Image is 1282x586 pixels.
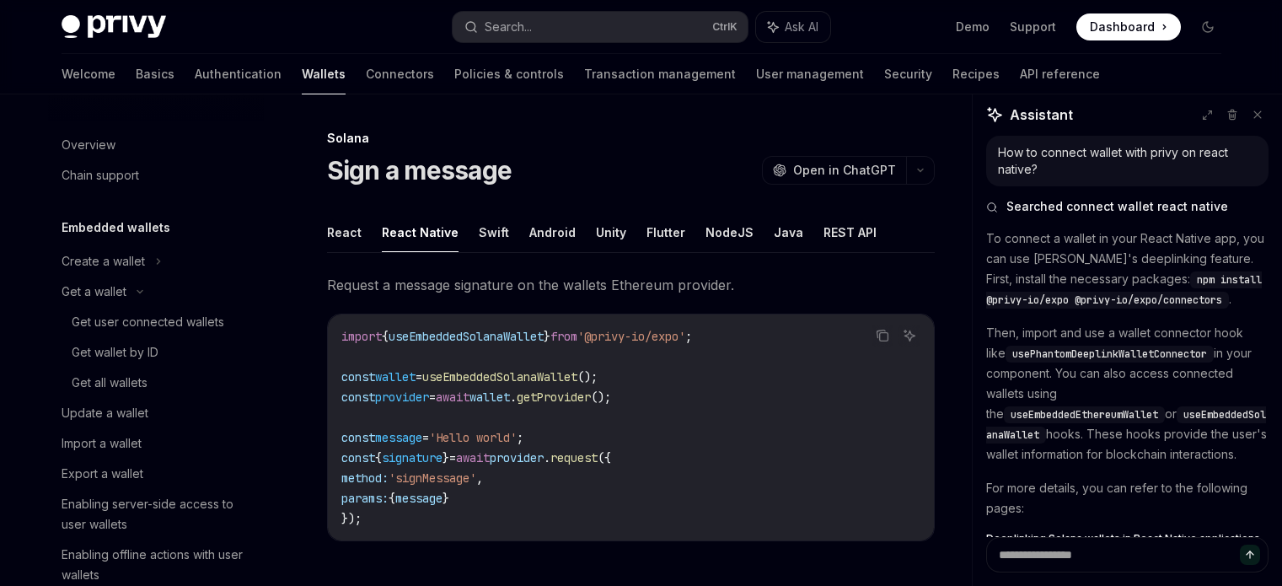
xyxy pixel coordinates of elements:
span: } [443,450,449,465]
a: Chain support [48,160,264,191]
div: Get user connected wallets [72,312,224,332]
span: (); [577,369,598,384]
a: Basics [136,54,174,94]
h5: Embedded wallets [62,218,170,238]
a: Dashboard [1076,13,1181,40]
span: , [476,470,483,486]
a: Demo [956,19,990,35]
span: { [375,450,382,465]
span: usePhantomDeeplinkWalletConnector [1012,347,1207,361]
span: 'signMessage' [389,470,476,486]
span: = [449,450,456,465]
button: Open in ChatGPT [762,156,906,185]
button: React Native [382,212,459,252]
span: . [544,450,550,465]
button: Send message [1240,545,1260,565]
button: Searched connect wallet react native [986,198,1269,215]
span: provider [375,390,429,405]
span: useEmbeddedSolanaWallet [986,408,1266,442]
span: = [416,369,422,384]
a: User management [756,54,864,94]
div: Chain support [62,165,139,185]
span: }); [341,511,362,526]
a: Enabling server-side access to user wallets [48,489,264,540]
a: Get wallet by ID [48,337,264,368]
a: Overview [48,130,264,160]
div: Export a wallet [62,464,143,484]
div: Enabling server-side access to user wallets [62,494,254,535]
button: Copy the contents from the code block [872,325,893,347]
img: dark logo [62,15,166,39]
div: Import a wallet [62,433,142,454]
div: Overview [62,135,115,155]
button: Swift [479,212,509,252]
button: React [327,212,362,252]
button: Unity [596,212,626,252]
a: Get user connected wallets [48,307,264,337]
button: Toggle dark mode [1194,13,1221,40]
span: . [510,390,517,405]
div: Get a wallet [62,282,126,302]
p: Then, import and use a wallet connector hook like in your component. You can also access connecte... [986,323,1269,465]
span: from [550,329,577,344]
a: Policies & controls [454,54,564,94]
p: To connect a wallet in your React Native app, you can use [PERSON_NAME]'s deeplinking feature. Fi... [986,228,1269,309]
span: const [341,390,375,405]
div: Create a wallet [62,251,145,271]
div: Search... [485,17,532,37]
a: Security [884,54,932,94]
button: Android [529,212,576,252]
span: Request a message signature on the wallets Ethereum provider. [327,273,935,297]
a: Recipes [952,54,1000,94]
div: Get wallet by ID [72,342,158,363]
a: Authentication [195,54,282,94]
div: Get all wallets [72,373,148,393]
span: const [341,430,375,445]
span: = [422,430,429,445]
a: Deeplinking Solana wallets in React Native applications [986,532,1269,546]
p: For more details, you can refer to the following pages: [986,478,1269,519]
span: import [341,329,382,344]
span: params: [341,491,389,506]
button: NodeJS [705,212,754,252]
div: Enabling offline actions with user wallets [62,545,254,585]
span: await [436,390,469,405]
span: getProvider [517,390,591,405]
span: provider [490,450,544,465]
span: ; [517,430,523,445]
span: const [341,369,375,384]
button: Flutter [646,212,685,252]
span: Ask AI [785,19,818,35]
span: } [544,329,550,344]
button: Ask AI [756,12,830,42]
span: 'Hello world' [429,430,517,445]
a: Transaction management [584,54,736,94]
a: API reference [1020,54,1100,94]
span: { [389,491,395,506]
span: '@privy-io/expo' [577,329,685,344]
span: request [550,450,598,465]
button: Search...CtrlK [453,12,748,42]
span: await [456,450,490,465]
a: Get all wallets [48,368,264,398]
button: REST API [823,212,877,252]
span: useEmbeddedSolanaWallet [422,369,577,384]
span: method: [341,470,389,486]
span: message [375,430,422,445]
span: signature [382,450,443,465]
span: Assistant [1010,105,1073,125]
div: Update a wallet [62,403,148,423]
span: useEmbeddedSolanaWallet [389,329,544,344]
a: Support [1010,19,1056,35]
span: { [382,329,389,344]
a: Connectors [366,54,434,94]
div: How to connect wallet with privy on react native? [998,144,1257,178]
a: Wallets [302,54,346,94]
a: Export a wallet [48,459,264,489]
span: Open in ChatGPT [793,162,896,179]
span: Searched connect wallet react native [1006,198,1228,215]
div: Solana [327,130,935,147]
span: useEmbeddedEthereumWallet [1011,408,1158,422]
span: Ctrl K [712,20,738,34]
h1: Sign a message [327,155,512,185]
